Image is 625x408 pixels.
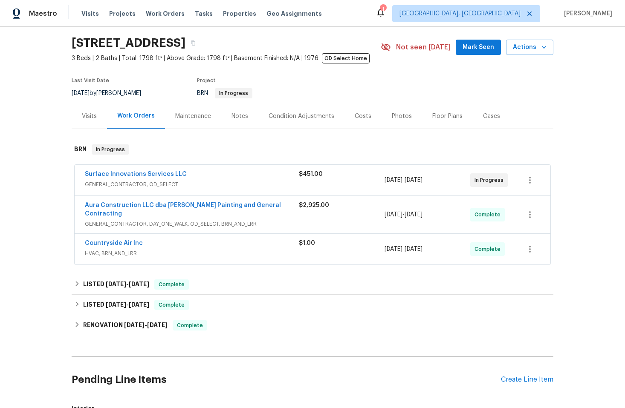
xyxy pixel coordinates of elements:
[85,180,299,189] span: GENERAL_CONTRACTOR, OD_SELECT
[299,240,315,246] span: $1.00
[72,39,185,47] h2: [STREET_ADDRESS]
[83,279,149,290] h6: LISTED
[106,281,149,287] span: -
[483,112,500,121] div: Cases
[463,42,494,53] span: Mark Seen
[385,177,402,183] span: [DATE]
[299,202,329,208] span: $2,925.00
[432,112,463,121] div: Floor Plans
[106,302,149,307] span: -
[322,53,370,63] span: OD Select Home
[385,245,422,253] span: -
[197,90,252,96] span: BRN
[506,40,553,55] button: Actions
[72,90,90,96] span: [DATE]
[475,210,504,219] span: Complete
[83,320,168,330] h6: RENOVATION
[399,9,521,18] span: [GEOGRAPHIC_DATA], [GEOGRAPHIC_DATA]
[175,112,211,121] div: Maintenance
[129,281,149,287] span: [DATE]
[129,302,149,307] span: [DATE]
[185,35,201,51] button: Copy Address
[74,144,87,155] h6: BRN
[513,42,547,53] span: Actions
[85,171,187,177] a: Surface Innovations Services LLC
[216,91,252,96] span: In Progress
[266,9,322,18] span: Geo Assignments
[72,54,381,63] span: 3 Beds | 2 Baths | Total: 1798 ft² | Above Grade: 1798 ft² | Basement Finished: N/A | 1976
[147,322,168,328] span: [DATE]
[385,176,422,184] span: -
[155,280,188,289] span: Complete
[197,78,216,83] span: Project
[299,171,323,177] span: $451.00
[195,11,213,17] span: Tasks
[269,112,334,121] div: Condition Adjustments
[124,322,145,328] span: [DATE]
[72,78,109,83] span: Last Visit Date
[85,202,281,217] a: Aura Construction LLC dba [PERSON_NAME] Painting and General Contracting
[385,210,422,219] span: -
[106,281,126,287] span: [DATE]
[82,112,97,121] div: Visits
[85,220,299,228] span: GENERAL_CONTRACTOR, DAY_ONE_WALK, OD_SELECT, BRN_AND_LRR
[155,301,188,309] span: Complete
[380,5,386,14] div: 1
[405,212,422,218] span: [DATE]
[117,112,155,120] div: Work Orders
[83,300,149,310] h6: LISTED
[223,9,256,18] span: Properties
[72,88,151,98] div: by [PERSON_NAME]
[93,145,128,154] span: In Progress
[109,9,136,18] span: Projects
[475,176,507,184] span: In Progress
[72,295,553,315] div: LISTED [DATE]-[DATE]Complete
[561,9,612,18] span: [PERSON_NAME]
[501,376,553,384] div: Create Line Item
[231,112,248,121] div: Notes
[106,302,126,307] span: [DATE]
[72,274,553,295] div: LISTED [DATE]-[DATE]Complete
[124,322,168,328] span: -
[85,249,299,258] span: HVAC, BRN_AND_LRR
[405,246,422,252] span: [DATE]
[475,245,504,253] span: Complete
[29,9,57,18] span: Maestro
[456,40,501,55] button: Mark Seen
[355,112,371,121] div: Costs
[72,136,553,163] div: BRN In Progress
[72,360,501,399] h2: Pending Line Items
[72,315,553,336] div: RENOVATION [DATE]-[DATE]Complete
[146,9,185,18] span: Work Orders
[392,112,412,121] div: Photos
[85,240,143,246] a: Countryside Air Inc
[81,9,99,18] span: Visits
[385,212,402,218] span: [DATE]
[385,246,402,252] span: [DATE]
[405,177,422,183] span: [DATE]
[396,43,451,52] span: Not seen [DATE]
[174,321,206,330] span: Complete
